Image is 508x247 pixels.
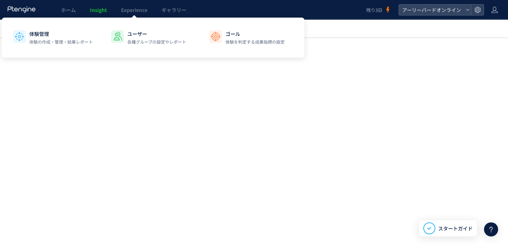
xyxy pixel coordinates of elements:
[61,6,76,13] span: ホーム
[400,5,463,15] span: アーリーバードオンライン
[121,6,147,13] span: Experience
[127,39,186,45] p: 各種グループの設定やレポート
[225,30,285,37] p: ゴール
[29,39,93,45] p: 体験の作成・管理・結果レポート
[366,7,382,13] span: 残り3日
[127,30,186,37] p: ユーザー
[29,30,93,37] p: 体験管理
[225,39,285,45] p: 体験を判定する成果指標の設定
[162,6,186,13] span: ギャラリー
[438,225,473,232] span: スタートガイド
[90,6,107,13] span: Insight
